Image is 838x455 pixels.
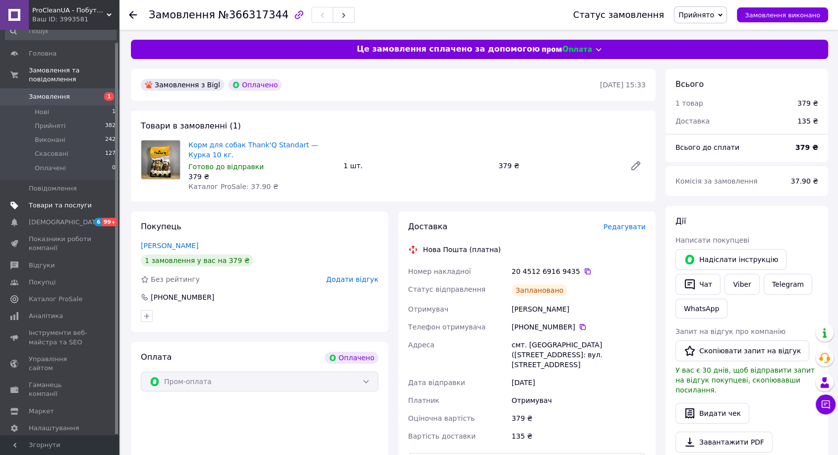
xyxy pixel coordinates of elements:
[29,407,54,416] span: Маркет
[141,121,241,130] span: Товари в замовленні (1)
[420,245,503,255] div: Нова Пошта (платна)
[29,381,92,398] span: Гаманець компанії
[29,312,63,321] span: Аналітика
[675,403,749,424] button: Видати чек
[626,156,646,176] a: Редагувати
[408,222,447,231] span: Доставка
[408,414,475,422] span: Оціночна вартість
[325,352,378,364] div: Оплачено
[795,143,818,151] b: 379 ₴
[141,140,180,179] img: Корм для собак Thank'Q Standart — Курка 10 кг.
[678,11,714,19] span: Прийнято
[29,328,92,346] span: Інструменти веб-майстра та SEO
[35,122,65,130] span: Прийняті
[105,135,116,144] span: 242
[675,117,710,125] span: Доставка
[112,108,116,117] span: 1
[408,305,448,313] span: Отримувач
[29,355,92,373] span: Управління сайтом
[340,159,495,173] div: 1 шт.
[94,218,102,226] span: 6
[745,11,820,19] span: Замовлення виконано
[408,396,439,404] span: Платник
[675,177,758,185] span: Комісія за замовлення
[35,164,66,173] span: Оплачені
[151,275,200,283] span: Без рейтингу
[29,235,92,253] span: Показники роботи компанії
[149,9,215,21] span: Замовлення
[816,394,836,414] button: Чат з покупцем
[228,79,282,91] div: Оплачено
[408,432,476,440] span: Вартість доставки
[494,159,622,173] div: 379 ₴
[675,143,739,151] span: Всього до сплати
[675,249,786,270] button: Надіслати інструкцію
[512,322,646,332] div: [PHONE_NUMBER]
[675,79,704,89] span: Всього
[141,79,224,91] div: Замовлення з Bigl
[573,10,664,20] div: Статус замовлення
[141,242,198,250] a: [PERSON_NAME]
[675,236,749,244] span: Написати покупцеві
[105,122,116,130] span: 382
[791,177,818,185] span: 37.90 ₴
[29,218,102,227] span: [DEMOGRAPHIC_DATA]
[408,285,485,293] span: Статус відправлення
[408,323,485,331] span: Телефон отримувача
[675,340,809,361] button: Скопіювати запит на відгук
[797,98,818,108] div: 379 ₴
[141,255,253,266] div: 1 замовлення у вас на 379 ₴
[29,261,55,270] span: Відгуки
[29,66,119,84] span: Замовлення та повідомлення
[188,141,318,159] a: Корм для собак Thank'Q Standart — Курка 10 кг.
[105,149,116,158] span: 127
[510,300,648,318] div: [PERSON_NAME]
[5,22,117,40] input: Пошук
[675,216,686,226] span: Дії
[32,15,119,24] div: Ваш ID: 3993581
[188,163,264,171] span: Готово до відправки
[675,327,785,335] span: Запит на відгук про компанію
[141,222,181,231] span: Покупець
[29,278,56,287] span: Покупці
[35,108,49,117] span: Нові
[104,92,114,101] span: 1
[510,427,648,445] div: 135 ₴
[675,366,815,394] span: У вас є 30 днів, щоб відправити запит на відгук покупцеві, скопіювавши посилання.
[29,424,79,433] span: Налаштування
[408,379,465,387] span: Дата відправки
[141,352,172,362] span: Оплата
[791,110,824,132] div: 135 ₴
[218,9,289,21] span: №366317344
[29,49,57,58] span: Головна
[510,336,648,374] div: смт. [GEOGRAPHIC_DATA] ([STREET_ADDRESS]: вул. [STREET_ADDRESS]
[357,44,539,55] span: Це замовлення сплачено за допомогою
[512,266,646,276] div: 20 4512 6916 9435
[764,274,812,295] a: Telegram
[510,374,648,391] div: [DATE]
[512,284,568,296] div: Заплановано
[603,223,646,231] span: Редагувати
[129,10,137,20] div: Повернутися назад
[675,99,703,107] span: 1 товар
[29,295,82,304] span: Каталог ProSale
[724,274,759,295] a: Viber
[675,432,773,453] a: Завантажити PDF
[408,267,471,275] span: Номер накладної
[32,6,107,15] span: ProCleanUA - Побутова Хімія
[326,275,378,283] span: Додати відгук
[408,341,434,349] span: Адреса
[29,184,77,193] span: Повідомлення
[510,391,648,409] div: Отримувач
[737,7,828,22] button: Замовлення виконано
[102,218,119,226] span: 99+
[600,81,646,89] time: [DATE] 15:33
[675,299,727,319] a: WhatsApp
[29,92,70,101] span: Замовлення
[188,183,278,191] span: Каталог ProSale: 37.90 ₴
[29,201,92,210] span: Товари та послуги
[188,172,336,182] div: 379 ₴
[35,135,65,144] span: Виконані
[150,292,215,302] div: [PHONE_NUMBER]
[675,274,720,295] button: Чат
